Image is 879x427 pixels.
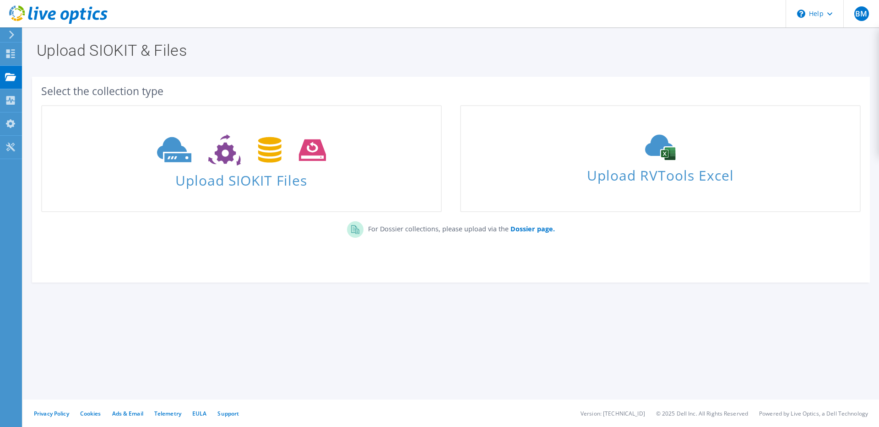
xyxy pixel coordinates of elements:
a: Cookies [80,410,101,417]
svg: \n [797,10,805,18]
a: Ads & Email [112,410,143,417]
a: Upload SIOKIT Files [41,105,442,212]
a: Support [217,410,239,417]
a: Telemetry [154,410,181,417]
span: BM [854,6,869,21]
p: For Dossier collections, please upload via the [364,221,555,234]
li: © 2025 Dell Inc. All Rights Reserved [656,410,748,417]
div: Select the collection type [41,86,861,96]
span: Upload SIOKIT Files [42,168,441,187]
span: Upload RVTools Excel [461,163,860,183]
a: EULA [192,410,206,417]
a: Privacy Policy [34,410,69,417]
b: Dossier page. [510,224,555,233]
li: Version: [TECHNICAL_ID] [581,410,645,417]
li: Powered by Live Optics, a Dell Technology [759,410,868,417]
a: Dossier page. [509,224,555,233]
a: Upload RVTools Excel [460,105,861,212]
h1: Upload SIOKIT & Files [37,43,861,58]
